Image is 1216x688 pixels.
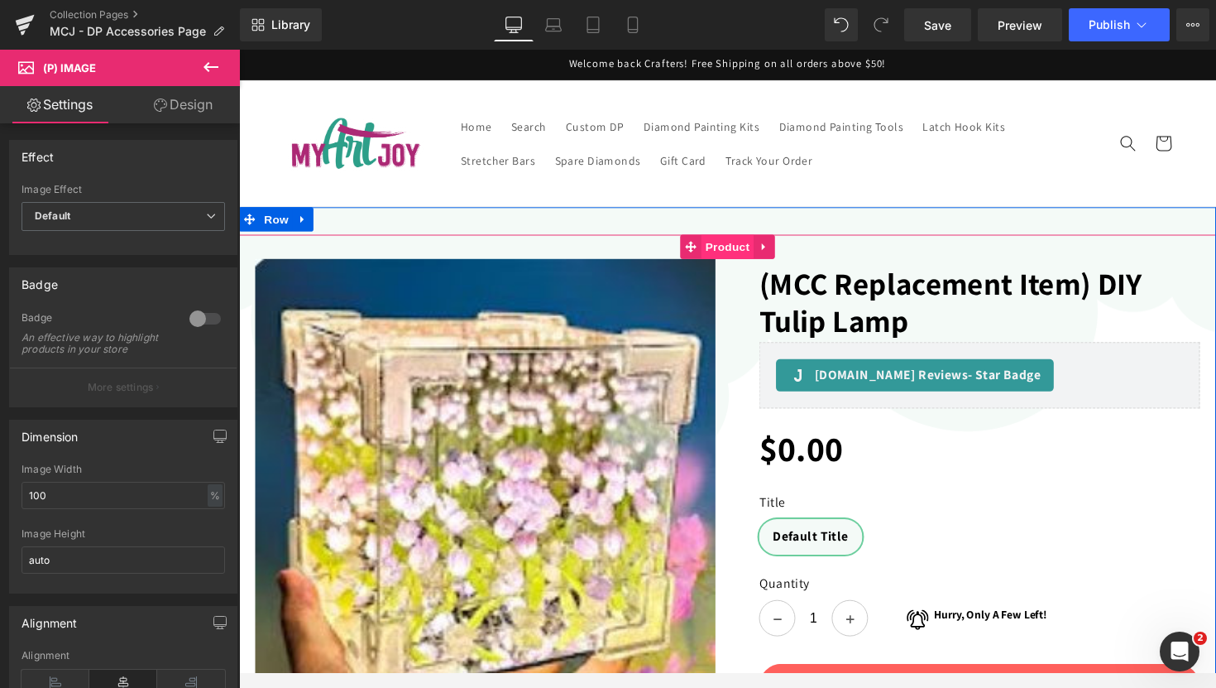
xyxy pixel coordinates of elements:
[543,61,691,96] a: Diamond Painting Tools
[88,380,154,395] p: More settings
[22,161,55,186] span: Row
[218,96,314,131] a: Stretcher Bars
[22,268,58,291] div: Badge
[323,106,411,121] span: Spare Diamonds
[533,537,683,564] label: Quantity
[1176,8,1209,41] button: More
[22,528,225,540] div: Image Height
[998,17,1042,34] span: Preview
[269,61,325,96] a: Search
[590,324,821,344] span: [DOMAIN_NAME] Reviews
[712,571,828,586] strong: Hurry, Only A Few Left!
[314,96,421,131] a: Spare Diamonds
[1089,18,1130,31] span: Publish
[22,332,170,355] div: An effective way to highlight products in your store
[924,17,951,34] span: Save
[553,71,681,86] span: Diamond Painting Tools
[533,455,984,481] label: Title
[421,96,488,131] a: Gift Card
[22,141,54,164] div: Effect
[55,161,76,186] a: Expand / Collapse
[489,96,598,131] a: Track Your Order
[474,190,528,214] span: Product
[747,325,821,342] span: - Star Badge
[533,214,984,296] a: (MCC Replacement Item) DIY Tulip Lamp
[22,421,79,444] div: Dimension
[825,8,858,41] button: Undo
[240,8,322,41] a: New Library
[1160,632,1199,671] iframe: Intercom live chat
[414,71,534,86] span: Diamond Painting Kits
[279,71,315,86] span: Search
[45,54,194,137] img: MyArtJoy
[893,78,929,114] summary: Search
[22,184,225,195] div: Image Effect
[22,607,78,630] div: Alignment
[431,106,478,121] span: Gift Card
[50,8,240,22] a: Collection Pages
[10,368,237,407] button: More settings
[22,464,225,475] div: Image Width
[405,61,543,96] a: Diamond Painting Kits
[533,629,984,676] button: Add To Cart
[533,368,619,431] span: $0.00
[534,8,573,41] a: Laptop
[218,61,269,96] a: Home
[335,71,395,86] span: Custom DP
[22,546,225,574] input: auto
[208,484,223,507] div: %
[35,209,70,222] b: Default
[978,8,1062,41] a: Preview
[528,190,549,214] a: Expand / Collapse
[547,489,625,509] span: Default Title
[17,214,488,686] img: (MCC Replacement Item) DIY Tulip Lamp
[22,311,173,329] div: Badge
[864,8,898,41] button: Redo
[123,86,243,123] a: Design
[499,106,588,121] span: Track Your Order
[494,8,534,41] a: Desktop
[691,61,795,96] a: Latch Hook Kits
[227,71,259,86] span: Home
[325,61,405,96] a: Custom DP
[271,17,310,32] span: Library
[22,482,225,509] input: auto
[1194,632,1207,645] span: 2
[1069,8,1170,41] button: Publish
[701,71,785,86] span: Latch Hook Kits
[43,61,96,75] span: (P) Image
[573,8,613,41] a: Tablet
[227,106,304,121] span: Stretcher Bars
[22,650,225,662] div: Alignment
[613,8,653,41] a: Mobile
[50,25,206,38] span: MCJ - DP Accessories Page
